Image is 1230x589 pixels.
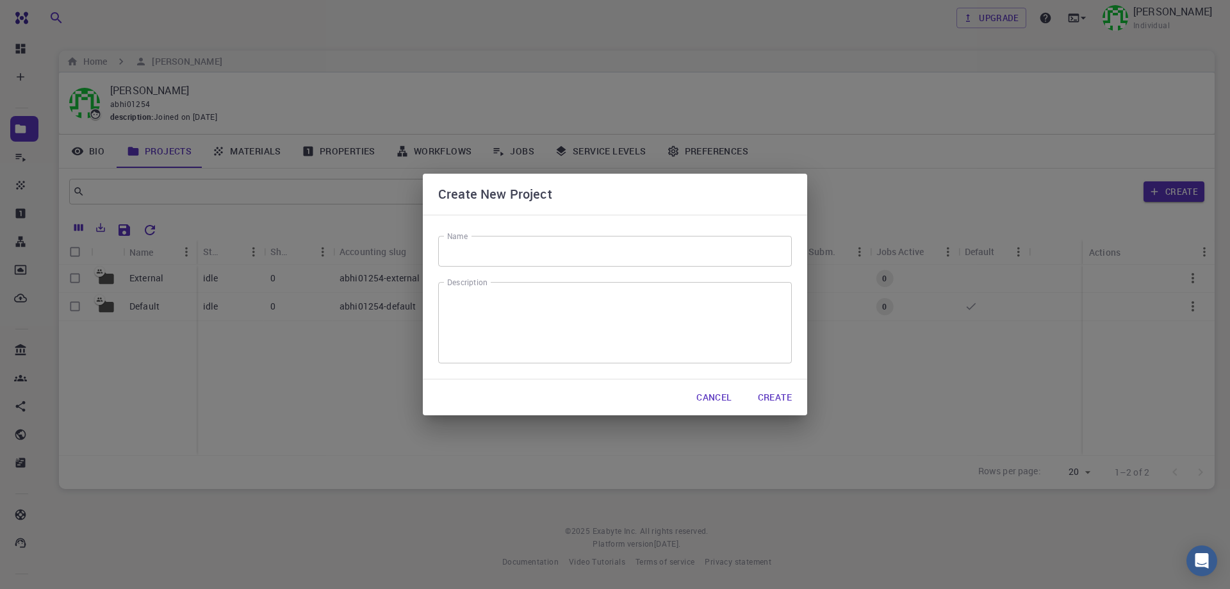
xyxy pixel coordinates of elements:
[748,385,802,410] button: Create
[447,231,468,242] label: Name
[438,184,552,204] h6: Create New Project
[686,385,742,410] button: Cancel
[447,277,488,288] label: Description
[26,9,72,21] span: Support
[1186,545,1217,576] div: Open Intercom Messenger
